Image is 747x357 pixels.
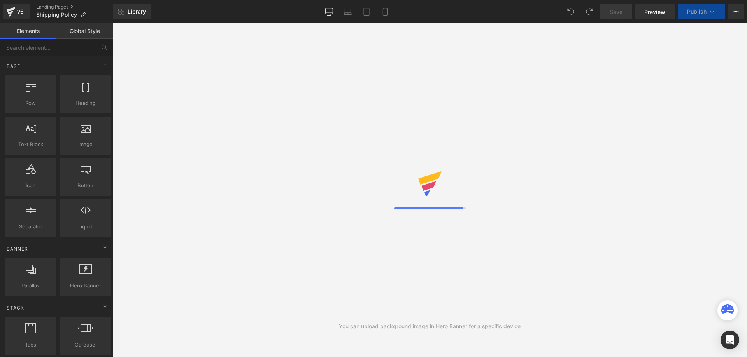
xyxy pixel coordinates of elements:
a: Preview [635,4,675,19]
span: Heading [62,99,109,107]
button: Undo [563,4,579,19]
span: Publish [687,9,707,15]
span: Text Block [7,140,54,148]
button: Publish [678,4,725,19]
a: Landing Pages [36,4,113,10]
a: Desktop [320,4,338,19]
div: You can upload background image in Hero Banner for a specific device [339,322,521,331]
span: Banner [6,245,29,253]
a: Global Style [56,23,113,39]
span: Base [6,63,21,70]
a: Laptop [338,4,357,19]
span: Parallax [7,282,54,290]
a: Mobile [376,4,395,19]
div: Open Intercom Messenger [721,331,739,349]
span: Library [128,8,146,15]
a: Tablet [357,4,376,19]
span: Save [610,8,622,16]
span: Image [62,140,109,148]
span: Separator [7,223,54,231]
span: Preview [644,8,665,16]
span: Carousel [62,341,109,349]
span: Row [7,99,54,107]
button: More [728,4,744,19]
span: Button [62,181,109,190]
span: Tabs [7,341,54,349]
span: Hero Banner [62,282,109,290]
button: Redo [582,4,597,19]
span: Stack [6,304,25,312]
span: Icon [7,181,54,190]
span: Shipping Policy [36,12,77,18]
span: Liquid [62,223,109,231]
a: New Library [113,4,151,19]
a: v6 [3,4,30,19]
div: v6 [16,7,25,17]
